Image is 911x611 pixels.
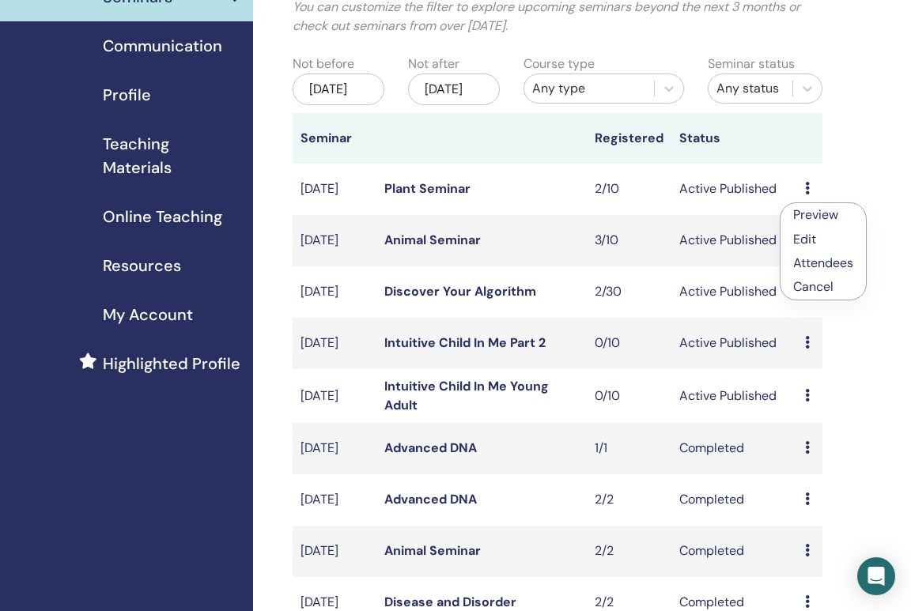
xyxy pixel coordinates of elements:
[793,277,853,296] p: Cancel
[293,318,376,369] td: [DATE]
[384,378,549,413] a: Intuitive Child In Me Young Adult
[857,557,895,595] div: Open Intercom Messenger
[793,255,853,271] a: Attendees
[671,266,798,318] td: Active Published
[293,526,376,577] td: [DATE]
[103,303,193,326] span: My Account
[293,369,376,423] td: [DATE]
[793,206,838,223] a: Preview
[384,180,471,197] a: Plant Seminar
[671,113,798,164] th: Status
[293,164,376,215] td: [DATE]
[587,369,671,423] td: 0/10
[384,594,516,610] a: Disease and Disorder
[384,542,481,559] a: Animal Seminar
[671,423,798,474] td: Completed
[293,113,376,164] th: Seminar
[587,318,671,369] td: 0/10
[716,79,784,98] div: Any status
[671,474,798,526] td: Completed
[103,132,240,179] span: Teaching Materials
[671,215,798,266] td: Active Published
[587,266,671,318] td: 2/30
[103,83,151,107] span: Profile
[384,232,481,248] a: Animal Seminar
[384,439,477,456] a: Advanced DNA
[587,423,671,474] td: 1/1
[587,474,671,526] td: 2/2
[103,205,222,228] span: Online Teaching
[587,526,671,577] td: 2/2
[293,266,376,318] td: [DATE]
[293,474,376,526] td: [DATE]
[293,74,384,105] div: [DATE]
[671,318,798,369] td: Active Published
[587,215,671,266] td: 3/10
[384,334,546,351] a: Intuitive Child In Me Part 2
[671,369,798,423] td: Active Published
[293,55,354,74] label: Not before
[293,215,376,266] td: [DATE]
[587,113,671,164] th: Registered
[103,254,181,277] span: Resources
[384,491,477,507] a: Advanced DNA
[103,34,222,58] span: Communication
[587,164,671,215] td: 2/10
[532,79,646,98] div: Any type
[671,526,798,577] td: Completed
[524,55,595,74] label: Course type
[293,423,376,474] td: [DATE]
[671,164,798,215] td: Active Published
[408,74,500,105] div: [DATE]
[408,55,459,74] label: Not after
[384,283,536,300] a: Discover Your Algorithm
[708,55,795,74] label: Seminar status
[793,231,816,247] a: Edit
[103,352,240,375] span: Highlighted Profile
